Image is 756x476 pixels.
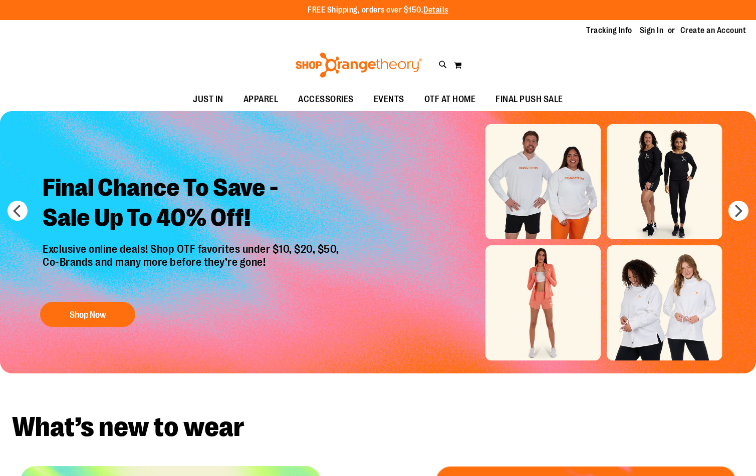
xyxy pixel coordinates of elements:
[35,243,349,292] p: Exclusive online deals! Shop OTF favorites under $10, $20, $50, Co-Brands and many more before th...
[12,413,744,441] h2: What’s new to wear
[40,302,135,327] button: Shop Now
[423,6,448,15] a: Details
[35,165,349,243] h2: Final Chance To Save - Sale Up To 40% Off!
[414,88,486,111] a: OTF AT HOME
[424,88,476,111] span: OTF AT HOME
[298,88,354,111] span: ACCESSORIES
[495,88,563,111] span: FINAL PUSH SALE
[680,25,746,36] a: Create an Account
[485,88,573,111] a: FINAL PUSH SALE
[308,5,448,16] p: FREE Shipping, orders over $150.
[294,53,424,78] img: Shop Orangetheory
[728,201,748,221] button: next
[183,88,233,111] a: JUST IN
[288,88,364,111] a: ACCESSORIES
[193,88,223,111] span: JUST IN
[243,88,279,111] span: APPAREL
[374,88,404,111] span: EVENTS
[364,88,414,111] a: EVENTS
[233,88,289,111] a: APPAREL
[8,201,28,221] button: prev
[586,25,632,36] a: Tracking Info
[640,25,664,36] a: Sign In
[35,165,349,332] a: Final Chance To Save -Sale Up To 40% Off! Exclusive online deals! Shop OTF favorites under $10, $...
